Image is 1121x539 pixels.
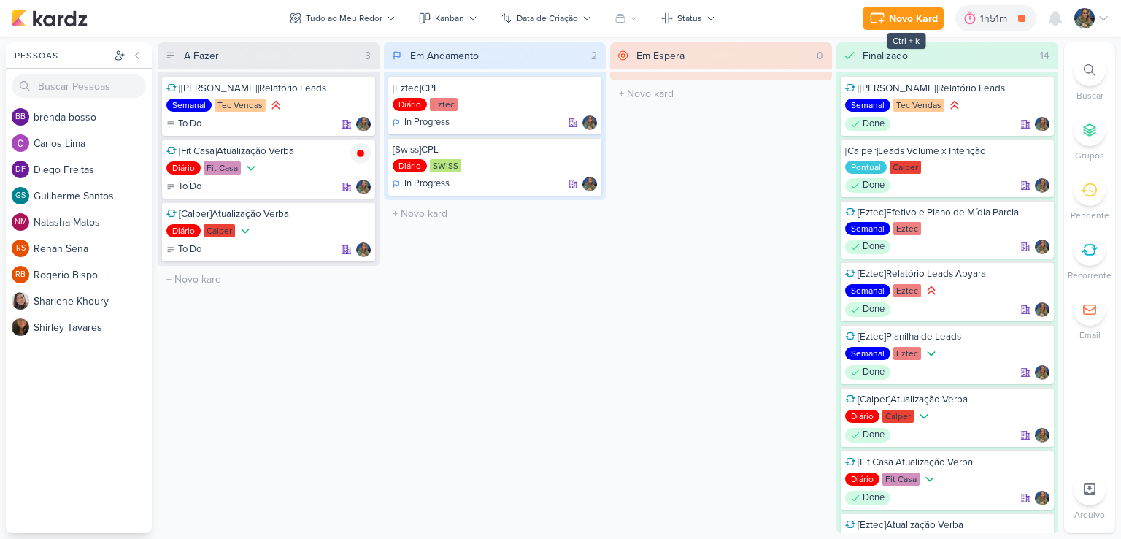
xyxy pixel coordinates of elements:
p: Done [863,365,885,380]
div: Responsável: Isabella Gutierres [356,242,371,257]
p: RB [15,271,26,279]
img: Shirley Tavares [12,318,29,336]
div: N a t a s h a M a t o s [34,215,152,230]
p: Buscar [1076,89,1103,102]
div: R o g e r i o B i s p o [34,267,152,283]
div: Done [845,178,890,193]
div: In Progress [393,177,450,191]
p: NM [15,218,27,226]
div: [Eztec]Relatório Leads Abyara [845,267,1049,280]
div: Em Andamento [410,48,479,64]
div: Eztec [893,284,921,297]
div: Semanal [166,99,212,112]
img: Isabella Gutierres [1035,178,1049,193]
img: Carlos Lima [12,134,29,152]
div: Prioridade Baixa [244,161,258,175]
input: + Novo kard [161,269,377,290]
div: 3 [359,48,377,64]
div: Em Espera [636,48,685,64]
div: Diário [393,159,427,172]
img: Isabella Gutierres [582,115,597,130]
div: Prioridade Baixa [238,223,253,238]
p: Pendente [1071,209,1109,222]
div: To Do [166,180,201,194]
div: 2 [585,48,603,64]
div: S h i r l e y T a v a r e s [34,320,152,335]
div: D i e g o F r e i t a s [34,162,152,177]
div: Responsável: Isabella Gutierres [582,115,597,130]
div: Eztec [893,347,921,360]
div: Pessoas [12,49,111,62]
div: Calper [882,410,914,423]
img: Isabella Gutierres [1035,428,1049,443]
p: Done [863,178,885,193]
img: Isabella Gutierres [1035,240,1049,254]
div: Guilherme Santos [12,187,29,204]
div: C a r l o s L i m a [34,136,152,151]
div: [Fit Casa]Atualização Verba [166,145,371,158]
img: Isabella Gutierres [1035,117,1049,131]
p: In Progress [404,177,450,191]
div: Diário [166,161,201,175]
div: Eztec [893,222,921,235]
div: Prioridade Baixa [917,409,931,424]
div: b r e n d a b o s s o [34,110,152,125]
div: Tec Vendas [893,99,944,112]
p: Done [863,240,885,254]
div: Done [845,302,890,317]
div: Prioridade Alta [269,98,283,112]
div: S h a r l e n e K h o u r y [34,294,152,309]
div: R e n a n S e n a [34,241,152,256]
p: Email [1079,329,1101,342]
p: bb [15,113,26,121]
div: [Tec Vendas]Relatório Leads [845,82,1049,95]
li: Ctrl + F [1064,54,1115,102]
div: G u i l h e r m e S a n t o s [34,188,152,204]
div: Prioridade Baixa [924,346,939,361]
img: tracking [350,143,371,164]
div: Done [845,240,890,254]
div: 0 [811,48,829,64]
div: Responsável: Isabella Gutierres [356,180,371,194]
div: Prioridade Alta [924,283,939,298]
div: [Calper]Atualização Verba [845,393,1049,406]
button: Novo Kard [863,7,944,30]
div: Diário [845,473,879,486]
div: Done [845,117,890,131]
div: Natasha Matos [12,213,29,231]
div: Finalizado [863,48,908,64]
div: [Eztec]CPL [393,82,597,95]
div: 1h51m [980,11,1012,26]
div: Diário [845,410,879,423]
div: Responsável: Isabella Gutierres [1035,365,1049,380]
p: DF [15,166,26,174]
div: To Do [166,117,201,131]
div: [Eztec]Efetivo e Plano de Mídia Parcial [845,206,1049,219]
input: Buscar Pessoas [12,74,146,98]
div: To Do [166,242,201,257]
input: + Novo kard [613,83,829,104]
p: Arquivo [1074,508,1105,521]
p: Done [863,428,885,443]
div: Prioridade Baixa [922,472,937,486]
div: Ctrl + k [887,33,925,49]
div: Responsável: Isabella Gutierres [1035,117,1049,131]
img: Isabella Gutierres [1035,302,1049,317]
div: Responsável: Isabella Gutierres [1035,178,1049,193]
div: Responsável: Isabella Gutierres [1035,302,1049,317]
div: Done [845,491,890,505]
div: [Fit Casa]Atualização Verba [845,456,1049,469]
div: Semanal [845,347,890,360]
div: Diário [393,98,427,111]
img: Isabella Gutierres [1074,8,1095,28]
img: Isabella Gutierres [1035,491,1049,505]
div: Done [845,365,890,380]
div: Pontual [845,161,887,174]
div: Calper [204,224,235,237]
div: Responsável: Isabella Gutierres [1035,240,1049,254]
div: Novo Kard [889,11,938,26]
div: In Progress [393,115,450,130]
div: [Swiss]CPL [393,143,597,156]
p: To Do [178,180,201,194]
p: Done [863,491,885,505]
